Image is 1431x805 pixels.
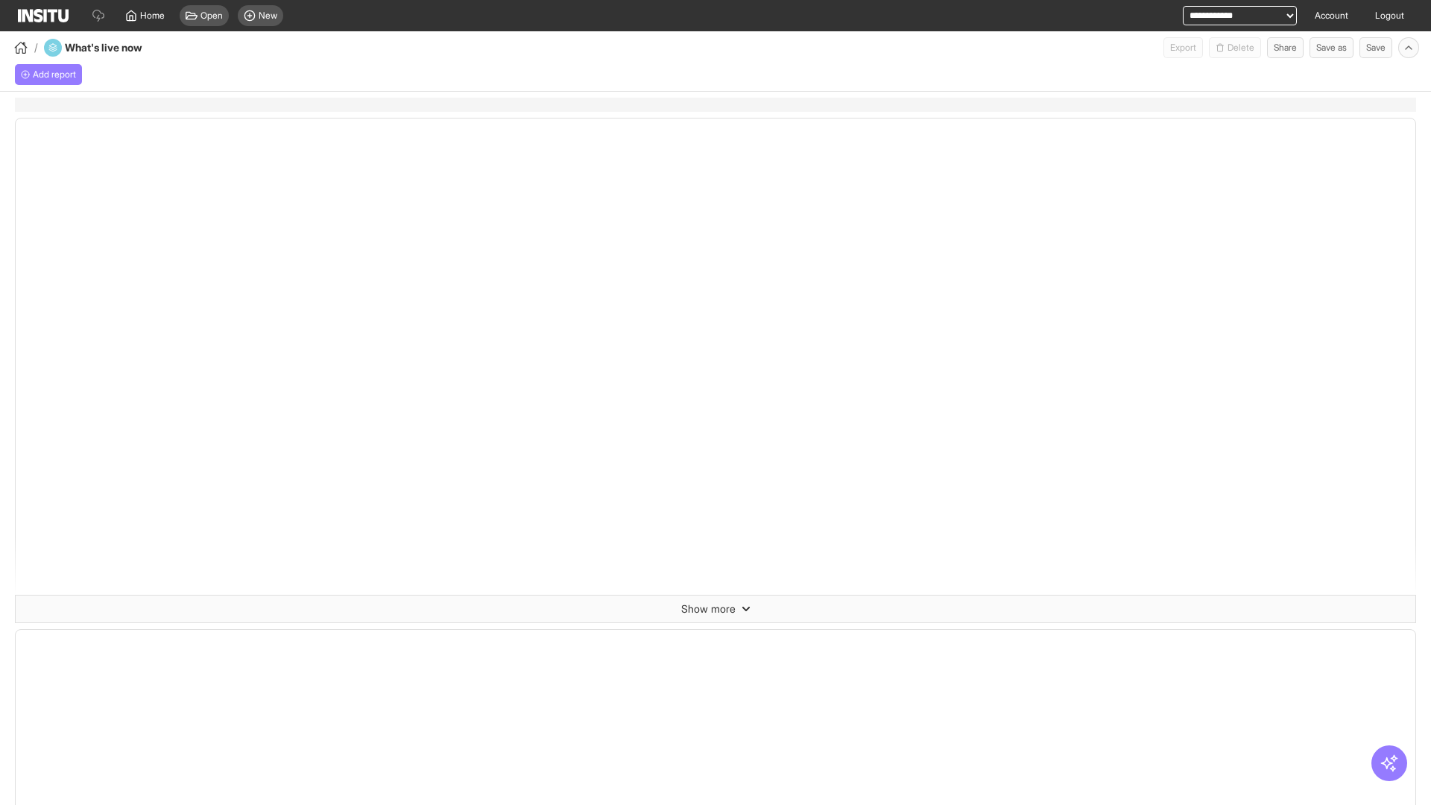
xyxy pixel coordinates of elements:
span: Open [200,10,223,22]
span: Add report [33,69,76,80]
span: Can currently only export from Insights reports. [1163,37,1203,58]
span: Home [140,10,165,22]
img: Logo [18,9,69,22]
span: / [34,40,38,55]
button: Add report [15,64,82,85]
span: You cannot delete a preset report. [1209,37,1261,58]
button: Save as [1310,37,1353,58]
h4: What's live now [65,40,183,55]
button: Share [1267,37,1304,58]
div: Add a report to get started [15,64,82,85]
button: / [12,39,38,57]
button: Save [1359,37,1392,58]
button: Export [1163,37,1203,58]
button: Show more [16,596,1415,622]
span: New [259,10,277,22]
span: Show more [681,602,736,616]
div: What's live now [44,39,183,57]
button: Delete [1209,37,1261,58]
